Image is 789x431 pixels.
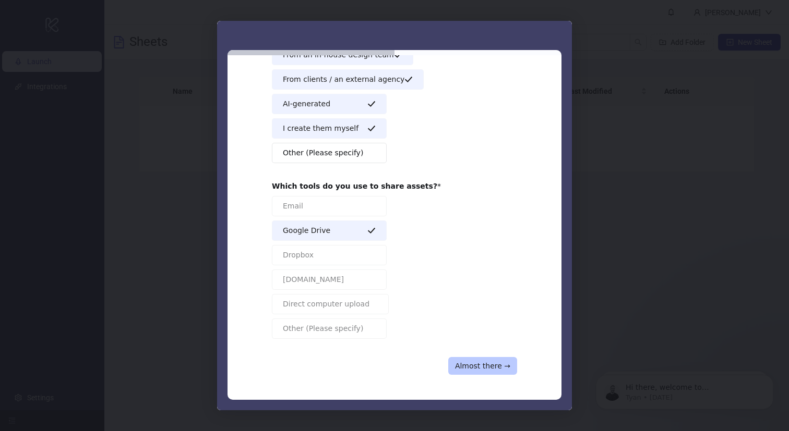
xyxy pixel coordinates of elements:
[283,201,303,212] span: Email
[272,220,387,241] button: Google Drive
[272,182,437,190] b: Which tools do you use to share assets?
[272,143,387,163] button: Other (Please specify)
[283,74,404,85] span: From clients / an external agency
[283,323,363,334] span: Other (Please specify)
[272,318,387,339] button: Other (Please specify)
[283,274,344,285] span: [DOMAIN_NAME]
[283,250,314,261] span: Dropbox
[283,98,330,109] span: AI-generated
[272,196,387,216] button: Email
[272,45,413,65] button: From an in-house design team
[272,69,424,90] button: From clients / an external agency
[272,269,387,290] button: [DOMAIN_NAME]
[45,40,180,50] p: Message from Tyan, sent 1d ago
[283,147,363,158] span: Other (Please specify)
[16,22,193,56] div: message notification from Tyan, 1d ago. Hi there, welcome to Kitchn.io. I'll reach out via e-mail...
[23,31,40,48] img: Profile image for Tyan
[272,294,389,314] button: Direct computer upload
[283,299,369,310] span: Direct computer upload
[283,225,330,236] span: Google Drive
[283,50,394,60] span: From an in-house design team
[283,123,358,134] span: I create them myself
[272,118,387,139] button: I create them myself
[272,245,387,265] button: Dropbox
[45,30,180,101] span: Hi there, welcome to [DOMAIN_NAME]. I'll reach out via e-mail separately, but just wanted you to ...
[272,94,387,114] button: AI-generated
[448,357,517,375] button: Almost there →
